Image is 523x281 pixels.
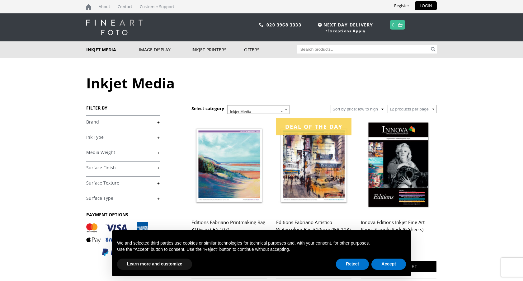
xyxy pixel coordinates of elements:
span: × [281,107,283,116]
p: Use the “Accept” button to consent. Use the “Reject” button to continue without accepting. [117,246,406,253]
img: Editions Fabriano Printmaking Rag 310gsm (IFA-107) [191,118,267,213]
h3: Select category [191,105,224,111]
h3: FILTER BY [86,105,160,111]
h4: Ink Type [86,131,160,143]
img: PAYMENT OPTIONS [86,222,148,257]
img: basket.svg [398,23,403,27]
span: Inkjet Media [228,105,289,118]
a: LOGIN [415,1,437,10]
button: Learn more and customize [117,259,192,270]
a: Register [389,1,414,10]
h3: PAYMENT OPTIONS [86,212,160,218]
h4: Surface Type [86,192,160,204]
span: Inkjet Media [227,105,290,114]
a: 020 3968 3333 [266,22,301,28]
h2: Innova Editions Inkjet Fine Art Paper Sample Pack (6 Sheets) [361,217,436,241]
a: + [86,165,160,171]
button: Search [430,45,437,54]
button: Reject [336,259,369,270]
img: logo-white.svg [86,20,143,35]
div: Deal of the day [276,118,351,135]
a: + [86,119,160,125]
h2: Editions Fabriano Printmaking Rag 310gsm (IFA-107) [191,217,267,241]
a: Editions Fabriano Printmaking Rag 310gsm (IFA-107) £6.29 [191,118,267,257]
select: Shop order [331,105,386,113]
h4: Media Weight [86,146,160,158]
a: Deal of the day Editions Fabriano Artistico Watercolour Rag 310gsm (IFA-108) £6.29 [276,118,351,257]
input: Search products… [297,45,430,54]
img: time.svg [318,23,322,27]
p: We and selected third parties use cookies or similar technologies for technical purposes and, wit... [117,240,406,246]
a: Inkjet Media [86,41,139,58]
a: + [86,195,160,201]
a: Image Display [139,41,191,58]
h2: Editions Fabriano Artistico Watercolour Rag 310gsm (IFA-108) [276,217,351,241]
a: 0 [392,20,395,29]
a: Innova Editions Inkjet Fine Art Paper Sample Pack (6 Sheets) £7.99 inc VAT [361,118,436,257]
img: phone.svg [259,23,263,27]
img: Innova Editions Inkjet Fine Art Paper Sample Pack (6 Sheets) [361,118,436,213]
h4: Surface Texture [86,176,160,189]
button: Accept [371,259,406,270]
h4: Surface Finish [86,161,160,174]
h1: Inkjet Media [86,73,437,92]
a: Exceptions Apply [327,28,365,34]
a: + [86,150,160,156]
img: Editions Fabriano Artistico Watercolour Rag 310gsm (IFA-108) [276,118,351,213]
span: NEXT DAY DELIVERY [316,21,373,28]
a: Inkjet Printers [191,41,244,58]
a: Offers [244,41,297,58]
a: + [86,134,160,140]
h4: Brand [86,115,160,128]
a: + [86,180,160,186]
